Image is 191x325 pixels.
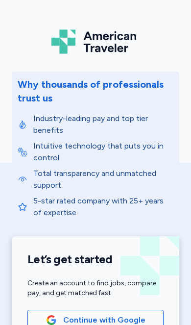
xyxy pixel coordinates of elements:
[33,168,173,191] p: Total transparency and unmatched support
[33,113,173,136] p: Industry-leading pay and top tier benefits
[18,77,173,105] div: Why thousands of professionals trust us
[27,252,164,267] h1: Let’s get started
[33,140,173,164] p: Intuitive technology that puts you in control
[33,195,173,219] p: 5-star rated company with 25+ years of expertise
[51,27,140,56] img: Logo
[27,278,164,298] div: Create an account to find jobs, compare pay, and get matched fast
